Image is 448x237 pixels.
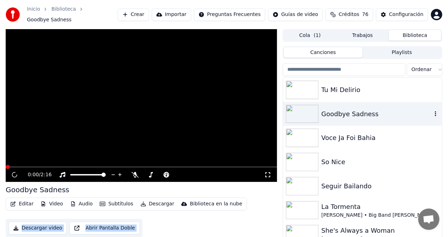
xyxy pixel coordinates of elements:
button: Audio [67,199,96,209]
span: Goodbye Sadness [27,16,72,23]
div: Seguir Bailando [321,181,439,191]
div: Biblioteca en la nube [190,200,242,208]
a: Open chat [418,209,439,230]
a: Biblioteca [51,6,76,13]
button: Canciones [284,47,363,58]
div: Tu Mi Delirio [321,85,439,95]
button: Créditos76 [326,8,373,21]
a: Inicio [27,6,40,13]
span: 2:16 [40,171,51,178]
button: Video [38,199,66,209]
button: Guías de video [268,8,323,21]
button: Playlists [363,47,441,58]
button: Cola [284,30,336,41]
div: She's Always a Woman [321,226,439,236]
button: Subtítulos [97,199,136,209]
div: Goodbye Sadness [321,109,432,119]
div: So Nice [321,157,439,167]
div: La Tormenta [321,202,439,212]
button: Biblioteca [389,30,441,41]
div: Configuración [389,11,424,18]
span: 76 [362,11,369,18]
button: Descargar video [9,222,67,235]
button: Importar [152,8,191,21]
div: Goodbye Sadness [6,185,69,195]
nav: breadcrumb [27,6,118,23]
span: Créditos [339,11,359,18]
span: 0:00 [28,171,39,178]
div: [PERSON_NAME] • Big Band [PERSON_NAME] [321,212,439,219]
img: youka [6,7,20,22]
span: Ordenar [411,66,432,73]
button: Editar [7,199,36,209]
button: Configuración [376,8,428,21]
div: Voce Ja Foi Bahia [321,133,439,143]
button: Trabajos [336,30,389,41]
div: / [28,171,45,178]
button: Descargar [138,199,177,209]
button: Abrir Pantalla Doble [70,222,139,235]
button: Crear [118,8,149,21]
button: Preguntas Frecuentes [194,8,265,21]
span: ( 1 ) [314,32,321,39]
